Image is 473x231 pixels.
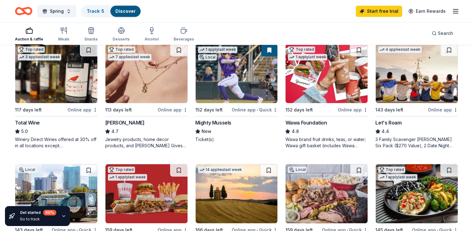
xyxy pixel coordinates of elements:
[285,164,368,223] img: Image for 4 Rivers Smokehouse
[145,24,159,45] button: Alcohol
[87,8,104,14] a: Track· 5
[375,119,401,126] div: Let's Roam
[15,44,98,149] a: Image for Total WineTop rated3 applieslast week117 days leftOnline appTotal Wine5.0Winery Direct ...
[356,6,402,17] a: Start free trial
[338,106,368,114] div: Online app
[257,107,258,112] span: •
[105,164,188,223] img: Image for Portillo's
[378,167,405,173] div: Top rated
[202,128,211,135] span: New
[174,37,194,42] div: Beverages
[108,167,135,173] div: Top rated
[15,106,42,114] div: 117 days left
[58,37,69,42] div: Meals
[113,24,130,45] button: Desserts
[288,54,327,60] div: 1 apply last week
[15,119,40,126] div: Total Wine
[111,128,118,135] span: 4.7
[198,54,217,60] div: Local
[15,164,97,223] img: Image for Brew Bus Tours
[58,24,69,45] button: Meals
[382,128,389,135] span: 4.4
[67,106,98,114] div: Online app
[43,210,56,215] div: 60 %
[105,119,145,126] div: [PERSON_NAME]
[20,210,56,215] div: Get started
[15,4,32,18] a: Home
[15,24,43,45] button: Auction & raffle
[285,119,327,126] div: Wawa Foundation
[108,174,147,181] div: 1 apply last week
[288,46,315,53] div: Top rated
[378,174,417,181] div: 1 apply last week
[37,5,76,17] button: Spring
[84,24,98,45] button: Snacks
[285,106,313,114] div: 152 days left
[105,44,188,149] a: Image for Kendra ScottTop rated7 applieslast week113 days leftOnline app[PERSON_NAME]4.7Jewelry p...
[196,44,278,103] img: Image for Mighty Mussels
[18,54,61,60] div: 3 applies last week
[198,167,243,173] div: 14 applies last week
[108,54,151,60] div: 7 applies last week
[115,8,136,14] a: Discover
[15,44,97,103] img: Image for Total Wine
[195,106,223,114] div: 152 days left
[428,106,458,114] div: Online app
[113,37,130,42] div: Desserts
[378,46,422,53] div: 4 applies last week
[375,44,458,149] a: Image for Let's Roam4 applieslast week143 days leftOnline appLet's Roam4.43 Family Scavenger [PER...
[18,167,36,173] div: Local
[195,136,278,143] div: Ticket(s)
[285,44,368,149] a: Image for Wawa FoundationTop rated1 applylast week152 days leftOnline appWawa Foundation4.8Wawa b...
[105,136,188,149] div: Jewelry products, home decor products, and [PERSON_NAME] Gives Back event in-store or online (or ...
[105,106,132,114] div: 113 days left
[15,37,43,42] div: Auction & raffle
[50,7,64,15] span: Spring
[288,167,307,173] div: Local
[18,46,45,53] div: Top rated
[438,30,453,37] span: Search
[196,164,278,223] img: Image for AF Travel Ideas
[285,44,368,103] img: Image for Wawa Foundation
[158,106,188,114] div: Online app
[20,217,56,222] div: Go to track
[375,136,458,149] div: 3 Family Scavenger [PERSON_NAME] Six Pack ($270 Value), 2 Date Night Scavenger [PERSON_NAME] Two ...
[375,106,403,114] div: 143 days left
[15,136,98,149] div: Winery Direct Wines offered at 30% off in all locations except [GEOGRAPHIC_DATA], [GEOGRAPHIC_DAT...
[376,44,458,103] img: Image for Let's Roam
[232,106,278,114] div: Online app Quick
[108,46,135,53] div: Top rated
[195,119,231,126] div: Mighty Mussels
[174,24,194,45] button: Beverages
[145,37,159,42] div: Alcohol
[81,5,141,17] button: Track· 5Discover
[198,46,237,53] div: 1 apply last week
[427,27,458,40] button: Search
[291,128,299,135] span: 4.8
[285,136,368,149] div: Wawa brand fruit drinks, teas, or water; Wawa gift basket (includes Wawa products and coupons)
[21,128,28,135] span: 5.0
[105,44,188,103] img: Image for Kendra Scott
[84,37,98,42] div: Snacks
[405,6,449,17] a: Earn Rewards
[195,44,278,143] a: Image for Mighty Mussels1 applylast weekLocal152 days leftOnline app•QuickMighty MusselsNewTicket(s)
[376,164,458,223] img: Image for Abuelo's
